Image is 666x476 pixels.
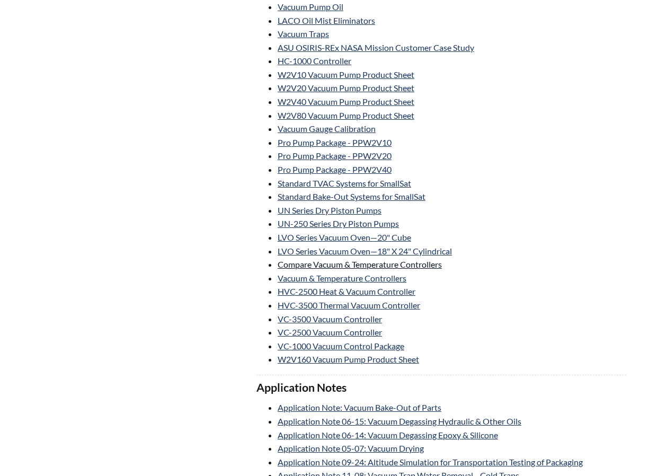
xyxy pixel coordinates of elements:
[278,416,521,426] a: Application Note 06-15: Vacuum Degassing Hydraulic & Other Oils
[278,341,404,351] a: VC-1000 Vacuum Control Package
[278,124,376,134] a: Vacuum Gauge Calibration
[278,110,414,120] a: W2V80 Vacuum Pump Product Sheet
[278,83,414,93] a: W2V20 Vacuum Pump Product Sheet
[278,137,392,147] a: Pro Pump Package - PPW2V10
[278,443,424,453] a: Application Note 05-07: Vacuum Drying
[278,300,420,310] a: HVC-3500 Thermal Vacuum Controller
[278,191,425,201] a: Standard Bake-Out Systems for SmallSat
[278,402,441,412] a: Application Note: Vacuum Bake-Out of Parts
[278,178,411,188] a: Standard TVAC Systems for SmallSat
[278,164,392,174] a: Pro Pump Package - PPW2V40
[278,354,419,364] a: W2V160 Vacuum Pump Product Sheet
[278,15,375,25] a: LACO Oil Mist Eliminators
[278,205,381,215] a: UN Series Dry Piston Pumps
[278,327,382,337] a: VC-2500 Vacuum Controller
[278,430,498,440] a: Application Note 06-14: Vacuum Degassing Epoxy & Silicone
[278,96,414,107] a: W2V40 Vacuum Pump Product Sheet
[278,56,351,66] a: HC-1000 Controller
[278,273,406,283] a: Vacuum & Temperature Controllers
[256,381,626,395] h3: Application Notes
[278,151,392,161] a: Pro Pump Package - PPW2V20
[278,259,442,269] a: Compare Vacuum & Temperature Controllers
[278,69,414,80] a: W2V10 Vacuum Pump Product Sheet
[278,29,329,39] a: Vacuum Traps
[278,246,452,256] a: LVO Series Vacuum Oven—18" X 24" Cylindrical
[278,232,411,242] a: LVO Series Vacuum Oven—20" Cube
[278,457,583,467] a: Application Note 09-24: Altitude Simulation for Transportation Testing of Packaging
[278,218,399,228] a: UN-250 Series Dry Piston Pumps
[278,314,382,324] a: VC-3500 Vacuum Controller
[278,286,415,296] a: HVC-2500 Heat & Vacuum Controller
[278,42,474,52] a: ASU OSIRIS-REx NASA Mission Customer Case Study
[278,2,343,12] a: Vacuum Pump Oil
